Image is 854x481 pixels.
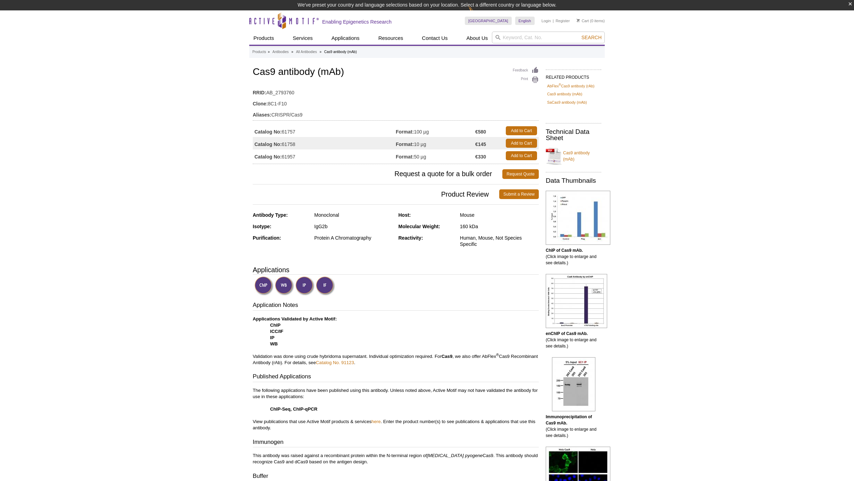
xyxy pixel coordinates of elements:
strong: €330 [475,154,486,160]
p: Validation was done using crude hybridoma supernatant. Individual optimization required. For , we... [253,316,539,366]
a: here [371,419,380,424]
h3: Application Notes [253,301,539,311]
strong: IP [270,335,274,340]
p: The following applications have been published using this antibody. Unless noted above, Active Mo... [253,387,539,431]
strong: Format: [396,141,414,147]
a: Resources [374,32,408,45]
img: Cas9 antibody (mAb) tested by immunoprecipitation. [552,357,595,411]
p: This antibody was raised against a recombinant protein within the N-terminal region of Cas9. This... [253,453,539,465]
a: Cart [577,18,589,23]
h2: Technical Data Sheet [546,129,601,141]
strong: Catalog No: [254,154,282,160]
strong: Purification: [253,235,281,241]
td: 50 µg [396,149,475,162]
div: Monoclonal [314,212,393,218]
img: Cas9 antibody (mAb) tested by ChIP. [546,191,610,245]
h1: Cas9 antibody (mAb) [253,67,539,78]
span: Search [581,35,602,40]
strong: Host: [399,212,411,218]
strong: WB [270,341,278,346]
a: Products [249,32,278,45]
sup: ® [559,83,561,86]
p: (Click image to enlarge and see details.) [546,247,601,266]
div: Protein A Chromatography [314,235,393,241]
h3: Immunogen [253,438,539,448]
p: (Click image to enlarge and see details.) [546,330,601,349]
strong: RRID: [253,89,266,96]
a: Add to Cart [506,126,537,135]
strong: Isotype: [253,224,271,229]
a: About Us [462,32,492,45]
a: Register [555,18,570,23]
span: Product Review [253,189,499,199]
input: Keyword, Cat. No. [492,32,605,43]
li: » [319,50,321,54]
td: CRISPR/Cas9 [253,108,539,119]
b: Immunoprecipitation of Cas9 mAb. [546,414,592,426]
img: ChIP Validated [254,276,274,295]
a: Print [513,76,539,84]
a: AbFlex®Cas9 antibody (rAb) [547,83,594,89]
td: 10 µg [396,137,475,149]
div: Human, Mouse, Not Species Specific [460,235,539,247]
img: Immunoprecipitation Validated [295,276,315,295]
b: Applications Validated by Active Motif: [253,316,337,321]
li: » [291,50,293,54]
a: Add to Cart [506,139,537,148]
img: Immunofluorescence Validated [316,276,335,295]
img: Change Here [468,5,487,22]
a: Contact Us [418,32,452,45]
a: SaCas9 antibody (mAb) [547,99,587,105]
td: 100 µg [396,124,475,137]
strong: Format: [396,129,414,135]
td: 61957 [253,149,396,162]
img: Western Blot Validated [275,276,294,295]
strong: Molecular Weight: [399,224,440,229]
button: Search [579,34,604,41]
a: Login [542,18,551,23]
a: Antibodies [273,49,289,55]
a: Feedback [513,67,539,74]
strong: Antibody Type: [253,212,288,218]
a: Cas9 antibody (mAb) [546,146,601,166]
h2: RELATED PRODUCTS [546,69,601,82]
strong: ChIP [270,323,281,328]
strong: Catalog No: [254,129,282,135]
a: Cas9 antibody (mAb) [547,91,582,97]
a: Request Quote [502,169,539,179]
div: IgG2b [314,223,393,230]
div: Mouse [460,212,539,218]
strong: Catalog No: [254,141,282,147]
strong: €580 [475,129,486,135]
a: Services [288,32,317,45]
h2: Data Thumbnails [546,178,601,184]
strong: ChIP-Seq, ChIP-qPCR [270,406,317,412]
strong: Reactivity: [399,235,423,241]
h2: Enabling Epigenetics Research [322,19,392,25]
i: [MEDICAL_DATA] pyogene [427,453,483,458]
h3: Published Applications [253,372,539,382]
a: Add to Cart [506,151,537,160]
a: Submit a Review [499,189,539,199]
li: (0 items) [577,17,605,25]
a: English [515,17,535,25]
td: AB_2793760 [253,85,539,96]
a: All Antibodies [296,49,317,55]
strong: Clone: [253,101,268,107]
b: Cas9 [442,354,453,359]
sup: ® [496,352,499,357]
td: 61758 [253,137,396,149]
a: [GEOGRAPHIC_DATA] [465,17,512,25]
td: 8C1-F10 [253,96,539,108]
td: 61757 [253,124,396,137]
img: Your Cart [577,19,580,22]
p: (Click image to enlarge and see details.) [546,414,601,439]
h3: Applications [253,265,539,275]
strong: ICC/IF [270,329,283,334]
img: Cas9 antibody (mAb) tested by enChIP. [546,274,607,328]
a: Applications [327,32,364,45]
li: | [553,17,554,25]
li: » [268,50,270,54]
a: Catalog No. 91123 [316,360,354,365]
a: Products [252,49,266,55]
